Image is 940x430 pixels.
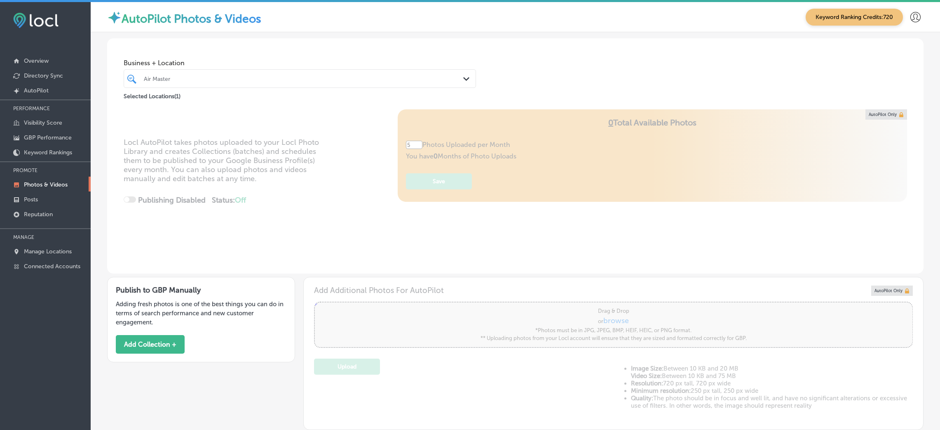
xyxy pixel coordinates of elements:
[24,181,68,188] p: Photos & Videos
[122,12,261,26] label: AutoPilot Photos & Videos
[24,211,53,218] p: Reputation
[116,335,185,354] button: Add Collection +
[24,134,72,141] p: GBP Performance
[24,196,38,203] p: Posts
[24,263,80,270] p: Connected Accounts
[124,59,476,67] span: Business + Location
[24,72,63,79] p: Directory Sync
[144,75,464,82] div: Air Master
[124,90,180,100] p: Selected Locations ( 1 )
[24,149,72,156] p: Keyword Rankings
[24,87,49,94] p: AutoPilot
[24,248,72,255] p: Manage Locations
[806,9,903,26] span: Keyword Ranking Credits: 720
[107,10,122,25] img: autopilot-icon
[24,57,49,64] p: Overview
[24,119,62,126] p: Visibility Score
[116,286,286,295] h3: Publish to GBP Manually
[13,13,59,28] img: fda3e92497d09a02dc62c9cd864e3231.png
[116,300,286,327] p: Adding fresh photos is one of the best things you can do in terms of search performance and new c...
